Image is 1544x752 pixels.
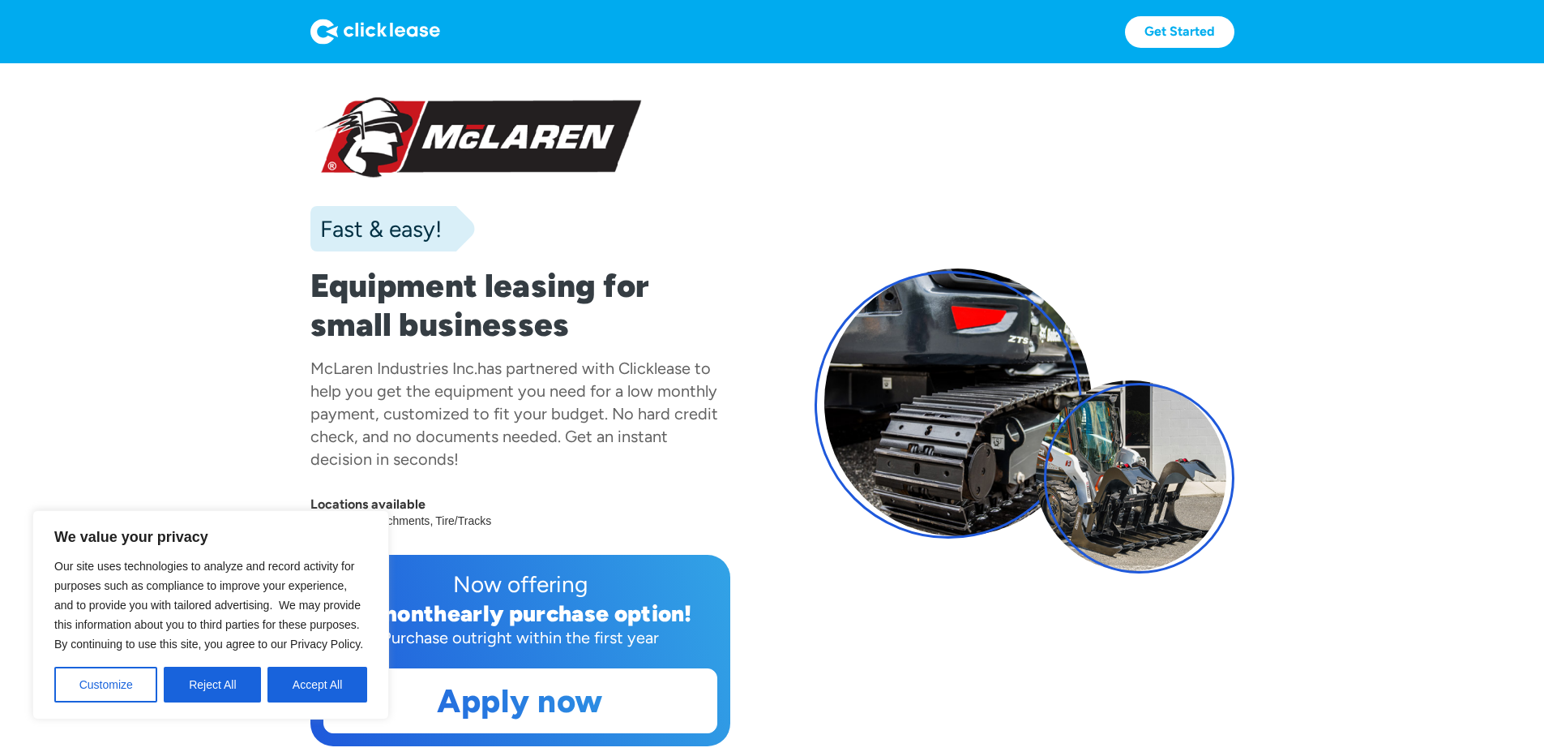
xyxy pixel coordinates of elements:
div: early purchase option! [447,599,692,627]
h1: Equipment leasing for small businesses [310,266,730,344]
div: has partnered with Clicklease to help you get the equipment you need for a low monthly payment, c... [310,359,718,469]
button: Customize [54,667,157,703]
button: Reject All [164,667,261,703]
a: Apply now [324,669,716,733]
div: 12 month [348,599,447,627]
p: We value your privacy [54,527,367,547]
a: Get Started [1125,16,1234,48]
div: Tire/Tracks [435,513,494,529]
div: Purchase outright within the first year [323,626,717,649]
div: McLaren Industries Inc. [310,359,477,378]
div: Fast & easy! [310,213,442,245]
img: Logo [310,19,440,45]
div: Locations available [310,496,730,513]
span: Our site uses technologies to analyze and record activity for purposes such as compliance to impr... [54,560,363,651]
button: Accept All [267,667,367,703]
div: Now offering [323,568,717,600]
div: We value your privacy [32,510,389,720]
